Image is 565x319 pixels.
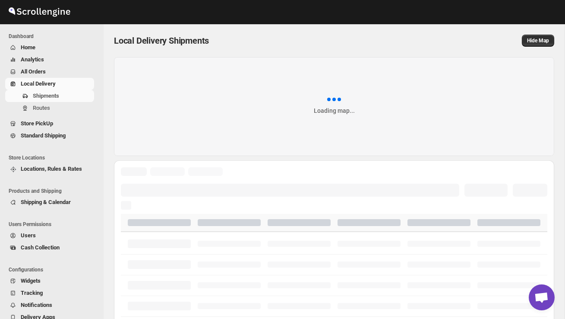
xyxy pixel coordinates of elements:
button: Home [5,41,94,54]
button: Cash Collection [5,242,94,254]
button: Shipping & Calendar [5,196,94,208]
span: All Orders [21,68,46,75]
span: Local Delivery [21,80,56,87]
button: Tracking [5,287,94,299]
span: Users [21,232,36,239]
span: Dashboard [9,33,98,40]
button: Widgets [5,275,94,287]
span: Hide Map [527,37,549,44]
button: Map action label [522,35,554,47]
span: Widgets [21,278,41,284]
div: Loading map... [314,106,355,115]
span: Cash Collection [21,244,60,251]
button: Notifications [5,299,94,311]
button: All Orders [5,66,94,78]
span: Users Permissions [9,221,98,228]
button: Analytics [5,54,94,66]
span: Tracking [21,290,43,296]
button: Locations, Rules & Rates [5,163,94,175]
span: Locations, Rules & Rates [21,166,82,172]
span: Store PickUp [21,120,53,127]
span: Store Locations [9,154,98,161]
button: Shipments [5,90,94,102]
span: Home [21,44,35,51]
span: Shipments [33,93,59,99]
span: Local Delivery Shipments [114,35,209,46]
button: Routes [5,102,94,114]
span: Standard Shipping [21,132,66,139]
span: Shipping & Calendar [21,199,71,205]
span: Products and Shipping [9,188,98,195]
div: Open chat [529,284,555,310]
span: Configurations [9,266,98,273]
span: Analytics [21,56,44,63]
button: Users [5,230,94,242]
span: Notifications [21,302,52,308]
span: Routes [33,105,50,111]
